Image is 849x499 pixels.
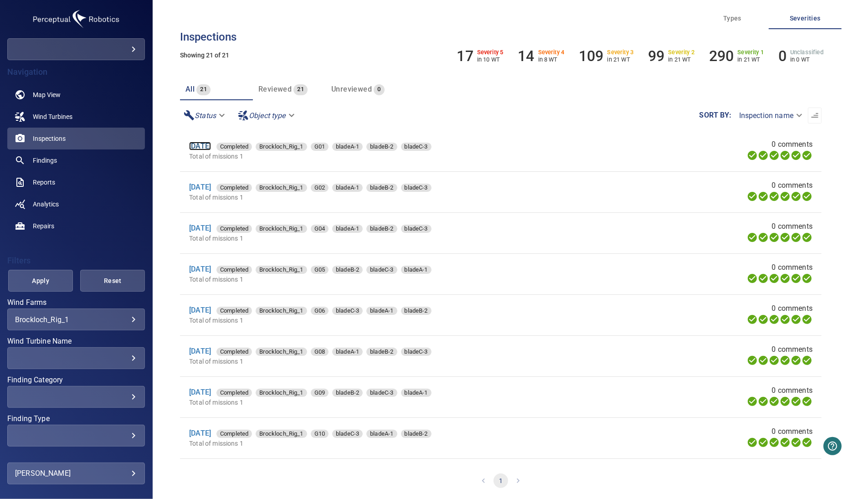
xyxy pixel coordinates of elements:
span: Reset [92,275,134,287]
svg: Classification 100% [802,314,813,325]
a: windturbines noActive [7,106,145,128]
span: G08 [311,347,329,356]
a: findings noActive [7,149,145,171]
span: 0 comments [772,139,813,150]
a: reports noActive [7,171,145,193]
span: bladeC-3 [401,142,432,151]
div: Wind Farms [7,309,145,330]
svg: Selecting 100% [769,355,780,366]
div: Brockloch_Rig_1 [256,348,307,356]
span: Repairs [33,221,54,231]
span: Inspections [33,134,66,143]
span: G10 [311,429,329,438]
span: Brockloch_Rig_1 [256,429,307,438]
span: Brockloch_Rig_1 [256,265,307,274]
span: Wind Turbines [33,112,72,121]
div: bladeB-2 [366,225,397,233]
h6: Severity 2 [669,49,695,56]
span: bladeB-2 [366,224,397,233]
img: fredolsen-logo [31,7,122,31]
span: bladeB-2 [401,306,432,315]
span: 0 comments [772,426,813,437]
div: G04 [311,225,329,233]
span: bladeA-1 [366,429,397,438]
span: Completed [216,224,252,233]
span: Brockloch_Rig_1 [256,183,307,192]
a: [DATE] [189,388,211,396]
span: Brockloch_Rig_1 [256,347,307,356]
span: Reports [33,178,55,187]
svg: Uploading 100% [747,191,758,202]
span: Completed [216,429,252,438]
div: Brockloch_Rig_1 [256,307,307,315]
label: Wind Farms [7,299,145,306]
svg: ML Processing 100% [780,437,791,448]
span: bladeB-2 [366,142,397,151]
svg: Selecting 100% [769,437,780,448]
div: bladeC-3 [401,143,432,151]
svg: ML Processing 100% [780,191,791,202]
span: Map View [33,90,61,99]
span: G09 [311,388,329,397]
div: bladeC-3 [332,430,363,438]
span: Completed [216,306,252,315]
h6: Severity 3 [607,49,634,56]
span: Completed [216,347,252,356]
h3: Inspections [180,31,822,43]
div: bladeB-2 [332,389,363,397]
p: Total of missions 1 [189,275,590,284]
div: bladeA-1 [401,266,432,274]
span: Completed [216,388,252,397]
p: in 21 WT [738,56,764,63]
span: Brockloch_Rig_1 [256,224,307,233]
svg: Data Formatted 100% [758,396,769,407]
li: Severity 4 [518,47,564,65]
h4: Filters [7,256,145,265]
span: 0 [374,84,384,95]
p: in 21 WT [669,56,695,63]
a: [DATE] [189,224,211,232]
svg: Matching 100% [791,355,802,366]
span: Findings [33,156,57,165]
svg: Data Formatted 100% [758,191,769,202]
span: bladeB-2 [332,388,363,397]
div: Finding Type [7,425,145,447]
svg: Classification 100% [802,355,813,366]
span: Completed [216,183,252,192]
span: 0 comments [772,303,813,314]
h6: Severity 1 [738,49,764,56]
button: Apply [8,270,73,292]
div: Object type [234,108,300,123]
svg: Classification 100% [802,273,813,284]
h4: Navigation [7,67,145,77]
nav: pagination navigation [180,463,822,499]
p: Total of missions 1 [189,439,590,448]
svg: Selecting 100% [769,191,780,202]
h5: Showing 21 of 21 [180,52,822,59]
span: Reviewed [258,85,292,93]
div: bladeA-1 [366,430,397,438]
button: page 1 [494,473,508,488]
div: Completed [216,307,252,315]
span: bladeC-3 [401,183,432,192]
a: [DATE] [189,183,211,191]
a: map noActive [7,84,145,106]
label: Wind Turbine Name [7,338,145,345]
h6: 109 [579,47,603,65]
h6: Severity 4 [538,49,565,56]
div: bladeA-1 [366,307,397,315]
span: bladeC-3 [366,265,397,274]
p: Total of missions 1 [189,234,590,243]
span: bladeB-2 [366,183,397,192]
div: bladeC-3 [332,307,363,315]
svg: Data Formatted 100% [758,437,769,448]
em: Object type [249,111,286,120]
span: bladeA-1 [401,388,432,397]
div: bladeA-1 [332,184,363,192]
div: Brockloch_Rig_1 [256,225,307,233]
span: bladeA-1 [332,347,363,356]
div: Brockloch_Rig_1 [256,184,307,192]
svg: Selecting 100% [769,396,780,407]
a: [DATE] [189,347,211,355]
span: 0 comments [772,385,813,396]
